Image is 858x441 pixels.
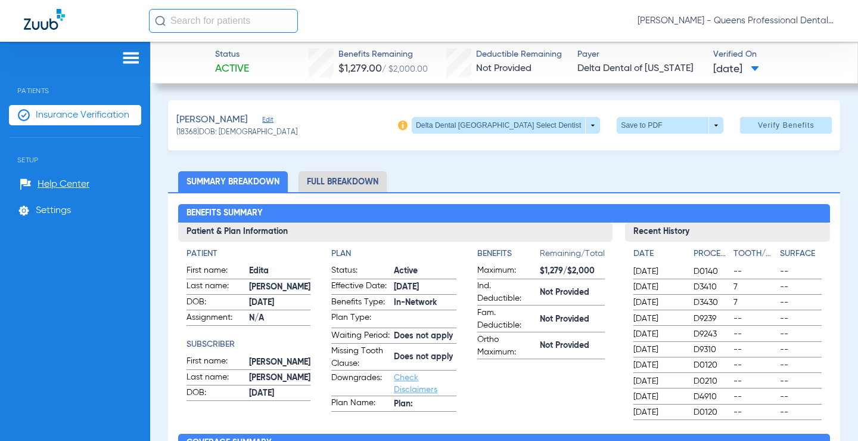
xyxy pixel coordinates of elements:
[476,64,531,73] span: Not Provided
[780,313,822,325] span: --
[633,406,683,418] span: [DATE]
[394,398,456,411] span: Plan:
[394,330,456,343] span: Does not apply
[178,223,613,242] h3: Patient & Plan Information
[780,375,822,387] span: --
[476,48,562,61] span: Deductible Remaining
[9,138,141,164] span: Setup
[780,266,822,277] span: --
[249,356,310,369] span: [PERSON_NAME]
[9,69,141,95] span: Patients
[36,109,129,121] span: Insurance Verification
[249,297,310,309] span: [DATE]
[178,171,288,192] li: Summary Breakdown
[249,312,310,325] span: N/A
[540,286,605,299] span: Not Provided
[186,280,245,294] span: Last name:
[36,205,71,217] span: Settings
[694,248,729,264] app-breakdown-title: Procedure
[186,338,310,351] h4: Subscriber
[633,297,683,309] span: [DATE]
[625,223,830,242] h3: Recent History
[780,248,822,260] h4: Surface
[733,313,775,325] span: --
[633,359,683,371] span: [DATE]
[249,265,310,277] span: Edita
[331,248,456,260] h4: Plan
[694,344,729,356] span: D9310
[394,265,456,277] span: Active
[733,344,775,356] span: --
[617,117,723,134] button: Save to PDF
[733,266,775,277] span: --
[20,178,89,190] a: Help Center
[780,391,822,403] span: --
[186,312,245,326] span: Assignment:
[694,375,729,387] span: D0210
[633,391,683,403] span: [DATE]
[733,297,775,309] span: 7
[149,9,298,33] input: Search for patients
[633,248,683,264] app-breakdown-title: Date
[780,328,822,340] span: --
[633,266,683,277] span: [DATE]
[412,117,600,134] button: Delta Dental [GEOGRAPHIC_DATA] Select Dentist
[540,265,605,277] span: $1,279/$2,000
[249,281,310,294] span: [PERSON_NAME]
[633,313,683,325] span: [DATE]
[638,15,834,27] span: [PERSON_NAME] - Queens Professional Dental Care
[633,281,683,293] span: [DATE]
[540,313,605,326] span: Not Provided
[186,355,245,369] span: First name:
[694,248,729,260] h4: Procedure
[477,248,540,264] app-breakdown-title: Benefits
[733,248,775,260] h4: Tooth/Quad
[24,9,65,30] img: Zuub Logo
[694,391,729,403] span: D4910
[577,48,703,61] span: Payer
[331,264,390,279] span: Status:
[394,281,456,294] span: [DATE]
[331,329,390,344] span: Waiting Period:
[331,280,390,294] span: Effective Date:
[299,171,387,192] li: Full Breakdown
[477,307,536,332] span: Fam. Deductible:
[477,264,536,279] span: Maximum:
[694,313,729,325] span: D9239
[733,406,775,418] span: --
[394,374,437,394] a: Check Disclaimers
[331,296,390,310] span: Benefits Type:
[249,372,310,384] span: [PERSON_NAME]
[186,371,245,386] span: Last name:
[577,61,703,76] span: Delta Dental of [US_STATE]
[633,344,683,356] span: [DATE]
[694,328,729,340] span: D9243
[780,248,822,264] app-breakdown-title: Surface
[540,248,605,264] span: Remaining/Total
[331,372,390,396] span: Downgrades:
[780,359,822,371] span: --
[176,128,297,138] span: (18368) DOB: [DEMOGRAPHIC_DATA]
[338,48,428,61] span: Benefits Remaining
[633,328,683,340] span: [DATE]
[713,48,839,61] span: Verified On
[733,248,775,264] app-breakdown-title: Tooth/Quad
[382,65,428,73] span: / $2,000.00
[178,204,830,223] h2: Benefits Summary
[394,351,456,363] span: Does not apply
[733,281,775,293] span: 7
[733,375,775,387] span: --
[249,387,310,400] span: [DATE]
[740,117,832,134] button: Verify Benefits
[713,62,759,77] span: [DATE]
[38,178,89,190] span: Help Center
[733,328,775,340] span: --
[733,359,775,371] span: --
[540,340,605,352] span: Not Provided
[186,248,310,260] h4: Patient
[394,297,456,309] span: In-Network
[694,266,729,277] span: D0140
[780,344,822,356] span: --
